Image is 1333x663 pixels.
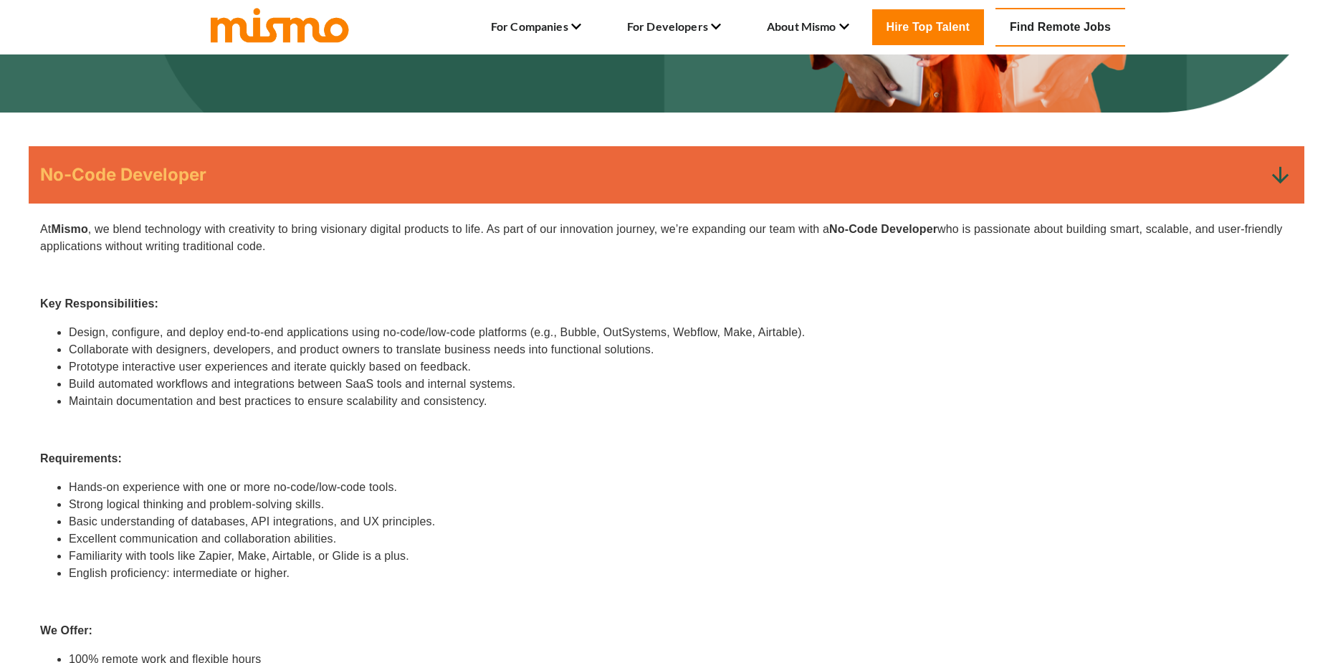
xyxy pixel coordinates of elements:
[491,15,581,39] li: For Companies
[69,324,1293,341] li: Design, configure, and deploy end-to-end applications using no-code/low-code platforms (e.g., Bub...
[40,163,206,186] h5: No-Code Developer
[69,393,1293,410] li: Maintain documentation and best practices to ensure scalability and consistency.
[69,376,1293,393] li: Build automated workflows and integrations between SaaS tools and internal systems.
[40,221,1293,255] p: At , we blend technology with creativity to bring visionary digital products to life. As part of ...
[69,496,1293,513] li: Strong logical thinking and problem-solving skills.
[995,8,1125,47] a: Find Remote Jobs
[69,358,1293,376] li: Prototype interactive user experiences and iterate quickly based on feedback.
[69,341,1293,358] li: Collaborate with designers, developers, and product owners to translate business needs into funct...
[40,297,158,310] strong: Key Responsibilities:
[208,5,351,44] img: logo
[29,146,1304,204] div: No-Code Developer
[40,624,92,636] strong: We Offer:
[40,452,122,464] strong: Requirements:
[69,513,1293,530] li: Basic understanding of databases, API integrations, and UX principles.
[767,15,849,39] li: About Mismo
[627,15,721,39] li: For Developers
[69,479,1293,496] li: Hands-on experience with one or more no-code/low-code tools.
[872,9,984,45] a: Hire Top Talent
[69,548,1293,565] li: Familiarity with tools like Zapier, Make, Airtable, or Glide is a plus.
[51,223,87,235] strong: Mismo
[829,223,937,235] strong: No-Code Developer
[69,565,1293,582] li: English proficiency: intermediate or higher.
[69,530,1293,548] li: Excellent communication and collaboration abilities.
